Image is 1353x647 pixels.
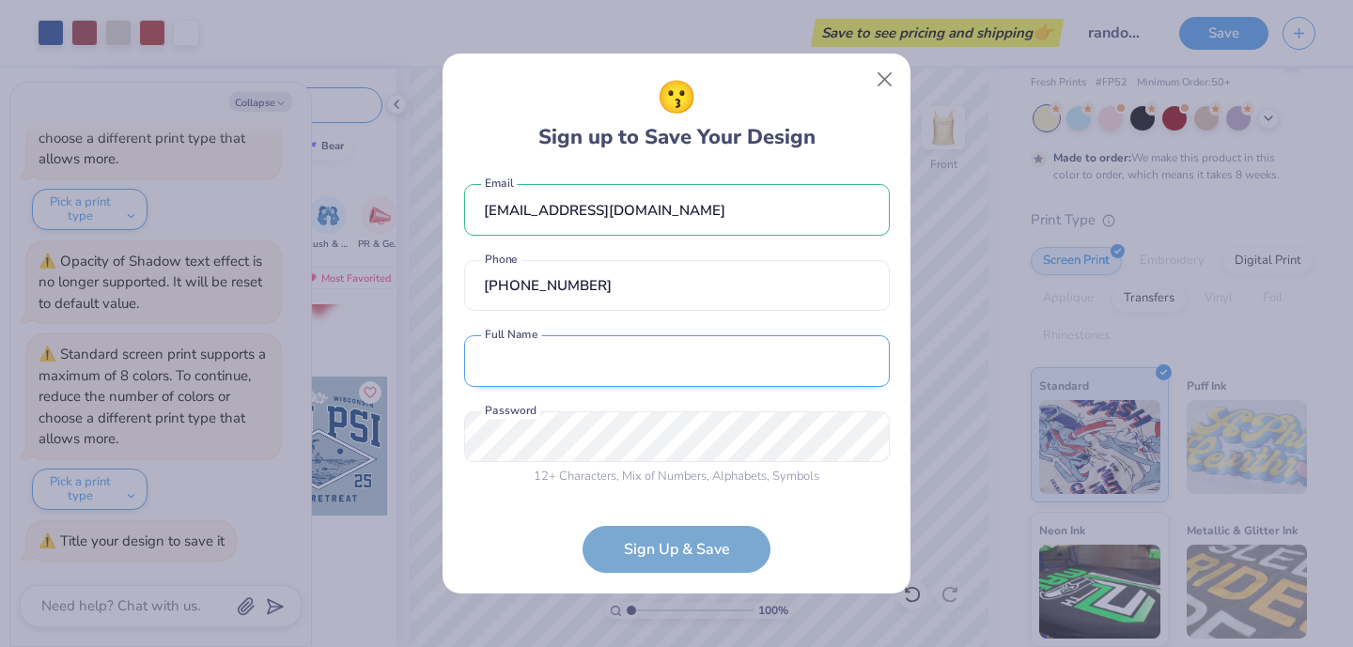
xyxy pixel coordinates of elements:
[657,74,696,122] span: 😗
[712,468,767,485] span: Alphabets
[772,468,819,485] span: Symbols
[867,62,903,98] button: Close
[538,74,816,153] div: Sign up to Save Your Design
[534,468,616,485] span: 12 + Characters
[464,468,890,486] div: , Mix of , ,
[658,468,707,485] span: Numbers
